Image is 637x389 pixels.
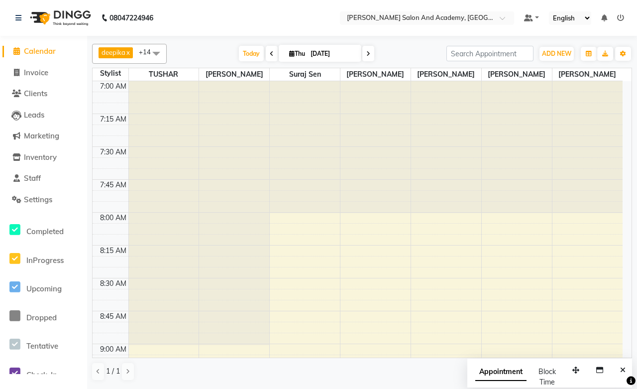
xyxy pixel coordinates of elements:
span: Inventory [24,152,57,162]
div: 7:45 AM [98,180,128,190]
span: [PERSON_NAME] [199,68,269,81]
a: Inventory [2,152,85,163]
span: [PERSON_NAME] [411,68,481,81]
span: Clients [24,89,47,98]
input: Search Appointment [446,46,533,61]
div: 7:30 AM [98,147,128,157]
a: Clients [2,88,85,100]
span: Leads [24,110,44,120]
span: [PERSON_NAME] [552,68,623,81]
span: Marketing [24,131,59,140]
div: Stylist [93,68,128,79]
span: Suraj Sen [270,68,340,81]
div: 8:45 AM [98,311,128,322]
span: [PERSON_NAME] [340,68,411,81]
span: ADD NEW [542,50,571,57]
span: +14 [139,48,158,56]
a: Marketing [2,130,85,142]
b: 08047224946 [109,4,153,32]
span: Thu [287,50,308,57]
span: [PERSON_NAME] [482,68,552,81]
span: Staff [24,173,41,183]
span: 1 / 1 [106,366,120,377]
span: deepika [102,48,125,56]
span: Today [239,46,264,61]
span: Calendar [24,46,56,56]
a: Staff [2,173,85,184]
span: Upcoming [26,284,62,293]
span: Tentative [26,341,58,351]
span: Invoice [24,68,48,77]
span: Dropped [26,313,57,322]
span: Completed [26,227,64,236]
a: Calendar [2,46,85,57]
a: Settings [2,194,85,206]
a: Invoice [2,67,85,79]
div: 7:15 AM [98,114,128,125]
button: ADD NEW [539,47,574,61]
input: 2025-09-04 [308,46,357,61]
span: Settings [24,195,52,204]
div: 9:00 AM [98,344,128,355]
span: Check-In [26,370,57,380]
span: Appointment [475,363,527,381]
button: Close [616,363,630,378]
div: 8:30 AM [98,278,128,289]
span: TUSHAR [129,68,199,81]
div: 7:00 AM [98,81,128,92]
a: Leads [2,110,85,121]
div: 8:00 AM [98,213,128,223]
span: Block Time [538,367,556,387]
a: x [125,48,130,56]
div: 8:15 AM [98,246,128,256]
span: InProgress [26,256,64,265]
img: logo [25,4,94,32]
